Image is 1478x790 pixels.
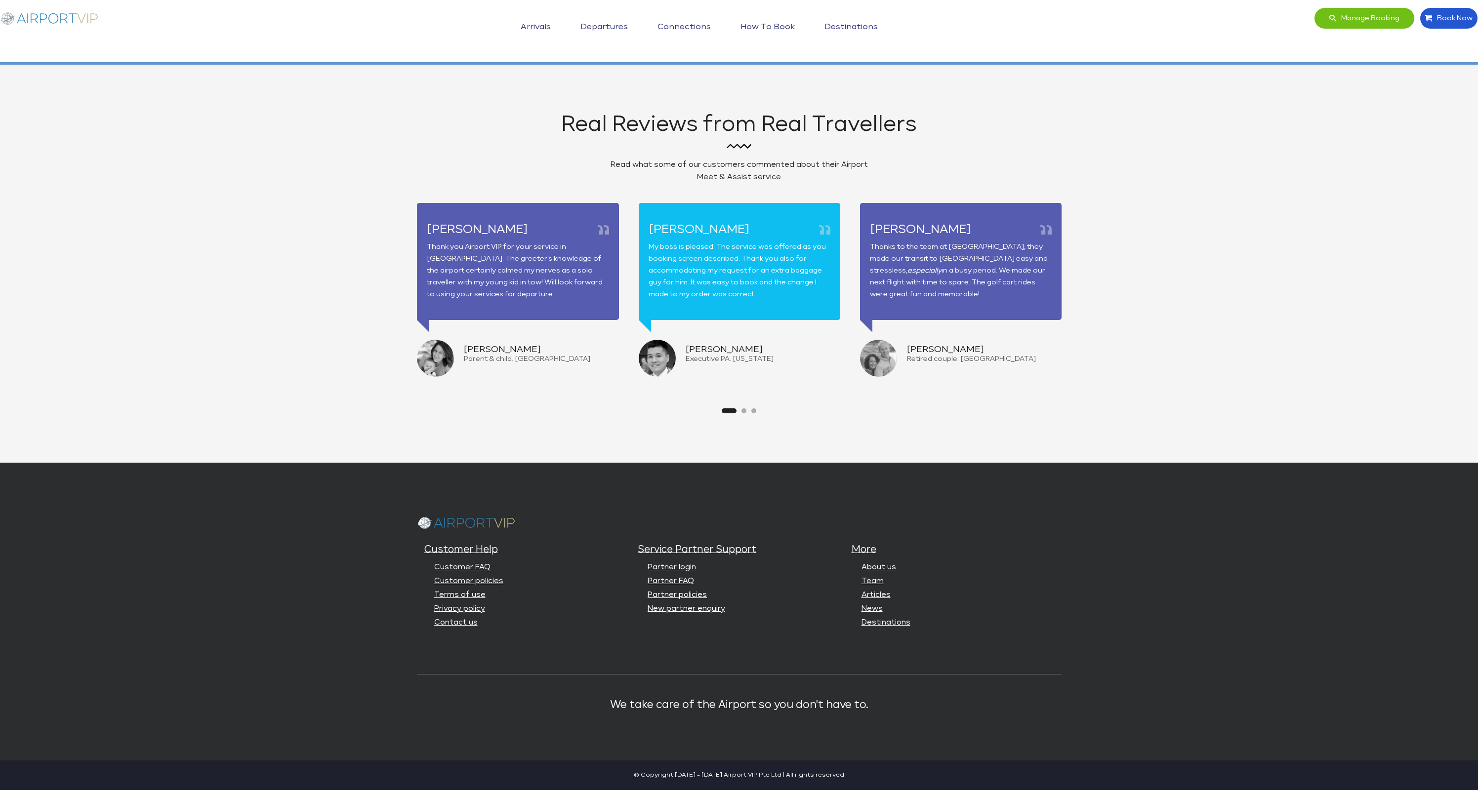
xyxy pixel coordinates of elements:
[870,223,1052,236] h5: [PERSON_NAME]
[464,345,614,355] h3: [PERSON_NAME]
[648,591,707,598] a: Partner policies
[1432,8,1473,29] span: Book Now
[578,15,630,39] a: Departures
[610,158,868,183] p: Read what some of our customers commented about their Airport Meet & Assist service
[427,241,609,300] p: Thank you Airport VIP for your service in [GEOGRAPHIC_DATA]. The greeter's knowledge of the airpo...
[464,355,614,363] h4: Parent & child. [GEOGRAPHIC_DATA]
[852,543,1058,556] h5: More
[424,699,1054,711] p: We take care of the Airport so you don't have to.
[862,577,884,585] a: Team
[862,563,896,571] a: About us
[907,267,942,274] i: especially
[648,577,694,585] a: Partner FAQ
[649,241,830,300] p: My boss is pleased. The service was offered as you booking screen described. Thank you also for a...
[686,355,835,363] h4: Executive PA. [US_STATE]
[417,760,1062,790] span: © Copyright [DATE] - [DATE] Airport VIP Pte Ltd | All rights reserved
[639,340,676,377] img: customer review
[638,543,844,556] h5: Service Partner Support
[1314,7,1415,29] a: Manage booking
[434,605,485,612] a: Privacy policy
[1336,8,1399,29] span: Manage booking
[424,543,631,556] h5: Customer Help
[822,15,880,39] a: Destinations
[434,619,478,626] a: Contact us
[648,563,696,571] a: Partner login
[862,591,891,598] a: Articles
[862,619,910,626] a: Destinations
[518,15,553,39] a: Arrivals
[738,15,797,39] a: How to book
[649,223,830,236] h5: [PERSON_NAME]
[417,512,516,533] img: airport select logo
[655,15,713,39] a: Connections
[686,345,835,355] h3: [PERSON_NAME]
[862,605,883,612] a: News
[434,577,503,585] a: Customer policies
[870,241,1052,300] p: Thanks to the team at [GEOGRAPHIC_DATA], they made our transit to [GEOGRAPHIC_DATA] easy and stre...
[648,605,725,612] a: New partner enquiry
[427,223,609,236] h5: [PERSON_NAME]
[434,563,491,571] a: Customer FAQ
[860,340,897,377] img: passenger comment
[417,340,454,377] img: customer comment
[907,345,1057,355] h3: [PERSON_NAME]
[907,355,1057,363] h4: Retired couple. [GEOGRAPHIC_DATA]
[417,114,1062,136] h2: Real Reviews from Real Travellers
[434,591,486,598] a: Terms of use
[1420,7,1478,29] a: Book Now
